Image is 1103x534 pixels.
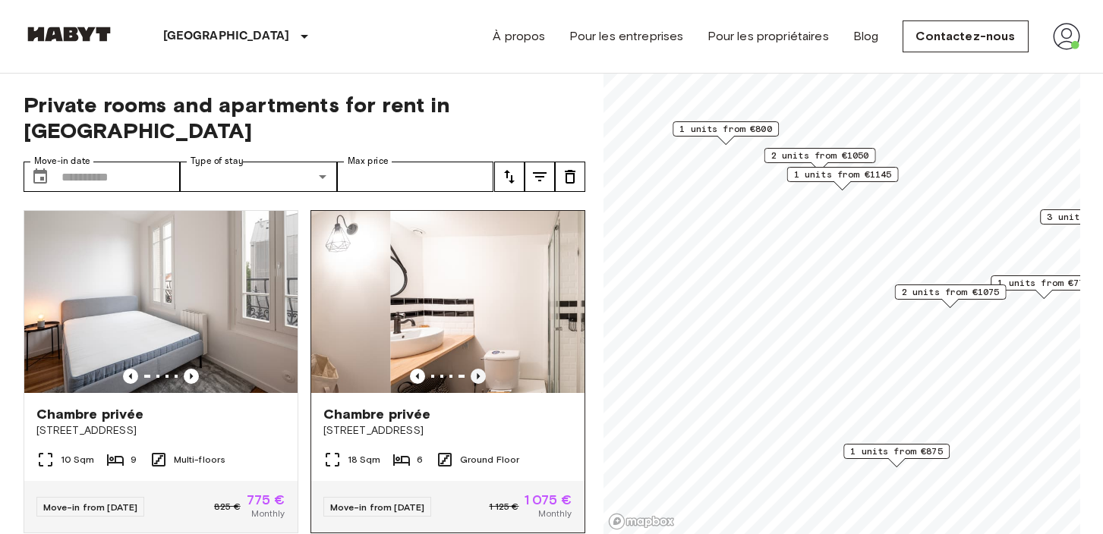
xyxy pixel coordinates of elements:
span: [STREET_ADDRESS] [323,423,572,438]
span: 1 units from €775 [997,276,1090,290]
span: 2 units from €1050 [771,149,868,162]
label: Move-in date [34,155,90,168]
a: Mapbox logo [608,513,675,530]
span: Move-in from [DATE] [330,501,425,513]
button: tune [525,162,555,192]
div: Map marker [764,148,875,171]
span: Multi-floors [174,453,226,466]
span: 1 units from €800 [679,122,772,136]
span: Monthly [538,507,572,520]
a: Blog [853,27,879,46]
button: Previous image [471,369,486,384]
button: tune [555,162,585,192]
span: 1 units from €875 [850,444,943,458]
label: Max price [348,155,389,168]
p: [GEOGRAPHIC_DATA] [163,27,290,46]
button: Choose date [25,162,55,192]
span: Chambre privée [36,405,144,423]
span: 1 125 € [489,500,518,514]
span: 10 Sqm [61,453,95,466]
span: 1 075 € [525,493,572,507]
a: À propos [493,27,545,46]
div: Map marker [894,284,1006,308]
img: Marketing picture of unit FR-18-001-002-02H [390,211,663,393]
span: 9 [131,453,137,466]
button: Previous image [410,369,425,384]
a: Pour les entreprises [569,27,683,46]
span: 2 units from €1075 [901,285,999,299]
span: Chambre privée [323,405,431,423]
span: Ground Floor [460,453,520,466]
div: Map marker [786,167,898,190]
span: Monthly [251,507,285,520]
a: Marketing picture of unit FR-18-004-001-04Previous imagePrevious imageChambre privée[STREET_ADDRE... [24,210,298,533]
button: tune [494,162,525,192]
a: Contactez-nous [903,20,1028,52]
div: Map marker [673,121,779,145]
span: Private rooms and apartments for rent in [GEOGRAPHIC_DATA] [24,92,585,143]
span: Move-in from [DATE] [43,501,138,513]
button: Previous image [184,369,199,384]
a: Previous imagePrevious imageChambre privée[STREET_ADDRESS]18 Sqm6Ground FloorMove-in from [DATE]1... [310,210,585,533]
span: 6 [417,453,423,466]
span: 18 Sqm [348,453,381,466]
span: 775 € [247,493,285,507]
span: 1 units from €1145 [793,168,891,181]
img: avatar [1053,23,1080,50]
img: Marketing picture of unit FR-18-004-001-04 [24,211,298,393]
a: Pour les propriétaires [707,27,828,46]
span: 825 € [214,500,241,514]
div: Map marker [991,275,1097,299]
label: Type of stay [191,155,244,168]
img: Habyt [24,27,115,42]
span: [STREET_ADDRESS] [36,423,285,438]
button: Previous image [123,369,138,384]
div: Map marker [843,444,950,467]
